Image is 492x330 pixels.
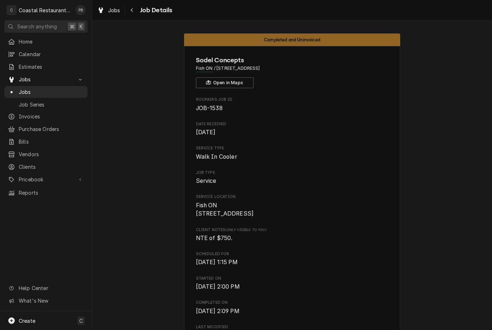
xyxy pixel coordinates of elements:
[196,129,216,136] span: [DATE]
[4,295,88,307] a: Go to What's New
[196,282,389,291] span: Started On
[196,55,389,88] div: Client Information
[138,5,173,15] span: Job Details
[196,55,389,65] span: Name
[196,194,389,200] span: Service Location
[6,5,17,15] div: C
[225,228,266,232] span: (Only Visible to You)
[19,138,84,145] span: Bills
[4,61,88,73] a: Estimates
[19,101,84,108] span: Job Series
[4,282,88,294] a: Go to Help Center
[196,276,389,281] span: Started On
[19,176,73,183] span: Pricebook
[4,73,88,85] a: Go to Jobs
[196,77,254,88] button: Open in Maps
[4,99,88,110] a: Job Series
[19,76,73,83] span: Jobs
[19,150,84,158] span: Vendors
[17,23,57,30] span: Search anything
[196,97,389,103] span: Roopairs Job ID
[196,177,389,185] span: Job Type
[196,234,389,243] span: [object Object]
[4,136,88,148] a: Bills
[196,177,216,184] span: Service
[19,297,83,304] span: What's New
[80,23,83,30] span: K
[196,258,389,267] span: Scheduled For
[126,4,138,16] button: Navigate back
[196,65,389,72] span: Address
[196,121,389,137] div: Date Received
[19,284,83,292] span: Help Center
[196,202,254,217] span: Fish ON [STREET_ADDRESS]
[4,110,88,122] a: Invoices
[4,161,88,173] a: Clients
[196,153,237,160] span: Walk In Cooler
[184,33,400,46] div: Status
[19,113,84,120] span: Invoices
[196,170,389,176] span: Job Type
[196,251,389,267] div: Scheduled For
[19,125,84,133] span: Purchase Orders
[70,23,75,30] span: ⌘
[4,187,88,199] a: Reports
[19,189,84,196] span: Reports
[94,4,123,16] a: Jobs
[196,201,389,218] span: Service Location
[76,5,86,15] div: PB
[4,36,88,48] a: Home
[79,317,83,325] span: C
[196,227,389,243] div: [object Object]
[19,6,72,14] div: Coastal Restaurant Repair
[196,259,238,266] span: [DATE] 1:15 PM
[196,251,389,257] span: Scheduled For
[196,194,389,218] div: Service Location
[196,276,389,291] div: Started On
[196,300,389,315] div: Completed On
[19,38,84,45] span: Home
[19,88,84,96] span: Jobs
[196,97,389,112] div: Roopairs Job ID
[196,283,240,290] span: [DATE] 2:00 PM
[196,308,240,315] span: [DATE] 2:09 PM
[19,318,35,324] span: Create
[19,50,84,58] span: Calendar
[196,235,233,241] span: NTE of $750.
[76,5,86,15] div: Phill Blush's Avatar
[108,6,120,14] span: Jobs
[196,227,389,233] span: Client Notes
[19,163,84,171] span: Clients
[196,153,389,161] span: Service Type
[196,105,223,112] span: JOB-1538
[264,37,320,42] span: Completed and Uninvoiced
[196,300,389,306] span: Completed On
[4,48,88,60] a: Calendar
[196,324,389,330] span: Last Modified
[4,148,88,160] a: Vendors
[4,86,88,98] a: Jobs
[196,145,389,161] div: Service Type
[19,63,84,71] span: Estimates
[196,307,389,316] span: Completed On
[196,170,389,185] div: Job Type
[196,145,389,151] span: Service Type
[4,20,88,33] button: Search anything⌘K
[196,104,389,113] span: Roopairs Job ID
[4,123,88,135] a: Purchase Orders
[196,128,389,137] span: Date Received
[6,5,17,15] div: Coastal Restaurant Repair's Avatar
[4,173,88,185] a: Go to Pricebook
[196,121,389,127] span: Date Received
